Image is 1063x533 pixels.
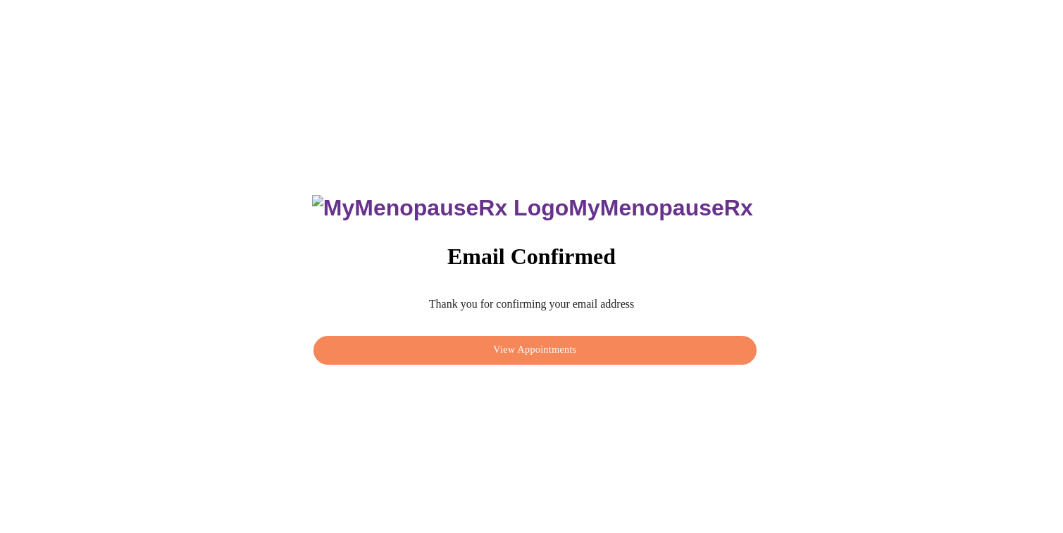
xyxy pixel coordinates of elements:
[312,195,753,221] h3: MyMenopauseRx
[330,341,740,359] span: View Appointments
[310,244,752,270] h3: Email Confirmed
[313,336,756,365] button: View Appointments
[310,298,752,311] p: Thank you for confirming your email address
[310,339,759,351] a: View Appointments
[312,195,568,221] img: MyMenopauseRx Logo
